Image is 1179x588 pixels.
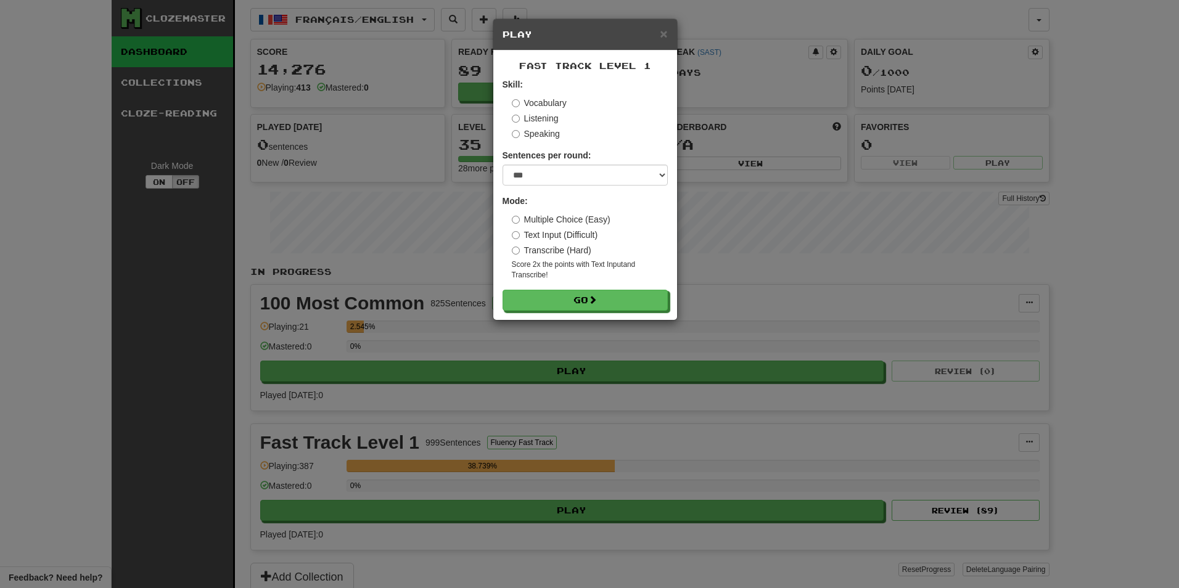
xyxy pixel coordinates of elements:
[512,97,567,109] label: Vocabulary
[660,27,667,40] button: Close
[503,149,591,161] label: Sentences per round:
[519,60,651,71] span: Fast Track Level 1
[512,115,520,123] input: Listening
[512,247,520,255] input: Transcribe (Hard)
[512,130,520,138] input: Speaking
[512,231,520,239] input: Text Input (Difficult)
[512,244,591,256] label: Transcribe (Hard)
[512,128,560,140] label: Speaking
[512,216,520,224] input: Multiple Choice (Easy)
[512,99,520,107] input: Vocabulary
[512,213,610,226] label: Multiple Choice (Easy)
[503,28,668,41] h5: Play
[512,259,668,280] small: Score 2x the points with Text Input and Transcribe !
[512,229,598,241] label: Text Input (Difficult)
[512,112,559,125] label: Listening
[503,196,528,206] strong: Mode:
[660,27,667,41] span: ×
[503,290,668,311] button: Go
[503,80,523,89] strong: Skill:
